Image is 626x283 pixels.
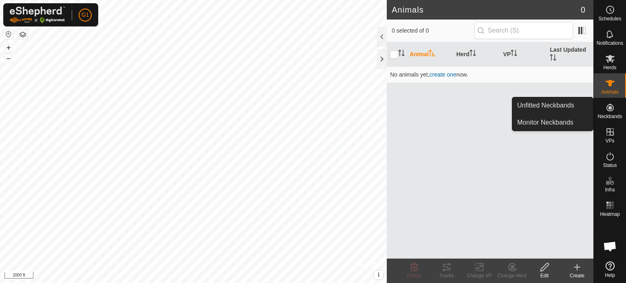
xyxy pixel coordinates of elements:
span: Help [605,273,615,278]
input: Search (S) [474,22,573,39]
p-sorticon: Activate to sort [398,51,405,57]
button: + [4,43,13,53]
span: Infra [605,187,615,192]
span: Animals [601,90,619,94]
th: VP [500,42,547,67]
span: Unfitted Neckbands [517,101,574,110]
span: Monitor Neckbands [517,118,573,127]
span: Status [603,163,617,168]
th: Herd [453,42,500,67]
span: Neckbands [597,114,622,119]
div: Change VP [463,272,496,279]
p-sorticon: Activate to sort [469,51,476,57]
span: VPs [605,138,614,143]
button: Map Layers [18,30,28,39]
a: Unfitted Neckbands [512,97,593,114]
p-sorticon: Activate to sort [550,55,556,62]
h2: Animals [392,5,581,15]
span: Notifications [597,41,623,46]
span: 0 [581,4,585,16]
span: Delete [407,273,421,279]
button: Reset Map [4,29,13,39]
th: Last Updated [547,42,593,67]
div: Open chat [598,234,622,259]
div: Create [561,272,593,279]
button: – [4,53,13,63]
span: Schedules [598,16,621,21]
span: G1 [82,11,89,19]
div: Tracks [430,272,463,279]
div: Change Herd [496,272,528,279]
a: Help [594,258,626,281]
th: Animal [406,42,453,67]
span: Heatmap [600,212,620,217]
span: create one [430,71,456,78]
td: No animals yet, now. [387,66,593,83]
span: 0 selected of 0 [392,26,474,35]
a: Privacy Policy [161,272,192,280]
img: Gallagher Logo [10,7,65,23]
div: Edit [528,272,561,279]
span: i [378,271,379,278]
p-sorticon: Activate to sort [429,51,435,57]
span: Herds [603,65,616,70]
a: Contact Us [201,272,225,280]
a: Monitor Neckbands [512,114,593,131]
button: i [374,270,383,279]
p-sorticon: Activate to sort [511,51,517,57]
